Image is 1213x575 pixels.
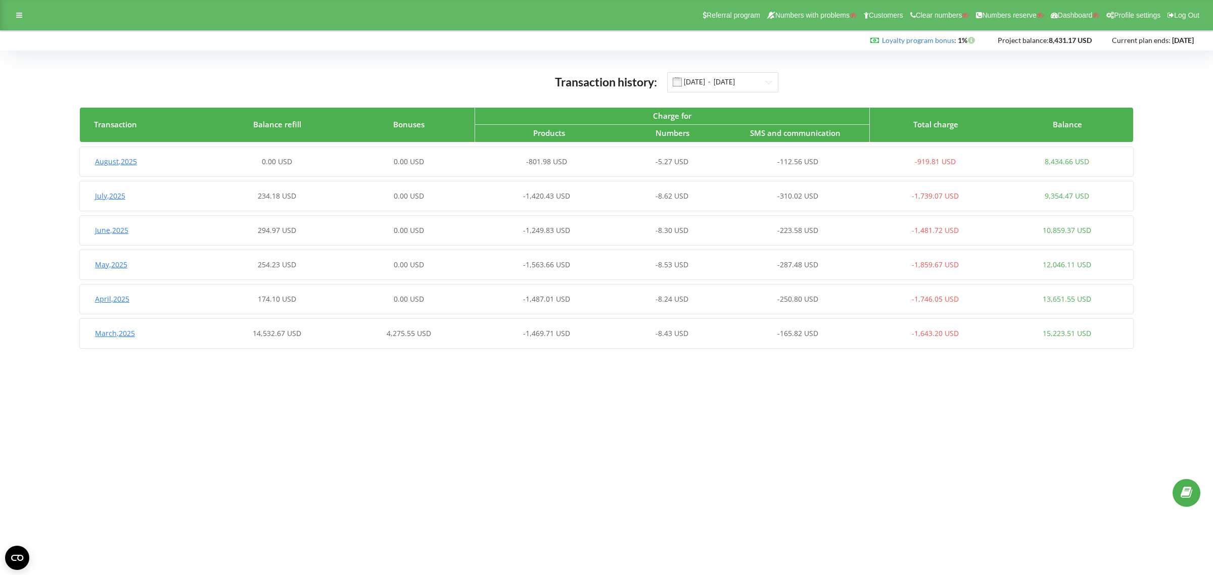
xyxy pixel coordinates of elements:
span: 234.18 USD [258,191,296,201]
span: -8.24 USD [656,294,688,304]
span: -112.56 USD [777,157,818,166]
span: 0.00 USD [394,225,424,235]
span: -5.27 USD [656,157,688,166]
span: Balance refill [253,119,301,129]
span: July , 2025 [95,191,125,201]
span: 13,651.55 USD [1043,294,1091,304]
span: -1,249.83 USD [523,225,570,235]
span: -310.02 USD [777,191,818,201]
span: March , 2025 [95,328,135,338]
strong: 8,431.17 USD [1049,36,1092,44]
span: Log Out [1174,11,1199,19]
span: 174.10 USD [258,294,296,304]
span: 0.00 USD [394,260,424,269]
span: -1,643.20 USD [912,328,959,338]
span: 0.00 USD [394,191,424,201]
strong: 1% [958,36,977,44]
span: April , 2025 [95,294,129,304]
strong: [DATE] [1172,36,1194,44]
span: -250.80 USD [777,294,818,304]
span: 0.00 USD [394,157,424,166]
span: SMS and сommunication [750,128,841,138]
span: 254.23 USD [258,260,296,269]
a: Loyalty program bonus [882,36,954,44]
span: : [882,36,956,44]
span: 14,532.67 USD [253,328,301,338]
span: 10,859.37 USD [1043,225,1091,235]
span: -1,487.01 USD [523,294,570,304]
span: Bonuses [393,119,425,129]
span: -1,420.43 USD [523,191,570,201]
span: -8.43 USD [656,328,688,338]
span: 8,434.66 USD [1045,157,1089,166]
span: -1,469.71 USD [523,328,570,338]
span: Customers [869,11,903,19]
span: -1,746.05 USD [912,294,959,304]
span: Referral program [707,11,760,19]
span: 0.00 USD [262,157,292,166]
span: 15,223.51 USD [1043,328,1091,338]
span: -801.98 USD [526,157,567,166]
span: Charge for [653,111,691,121]
span: Balance [1053,119,1082,129]
span: 294.97 USD [258,225,296,235]
span: Total charge [913,119,958,129]
button: Open CMP widget [5,546,29,570]
span: -8.30 USD [656,225,688,235]
span: Numbers [656,128,689,138]
span: Profile settings [1114,11,1160,19]
span: -8.53 USD [656,260,688,269]
span: June , 2025 [95,225,128,235]
span: Dashboard [1058,11,1093,19]
span: August , 2025 [95,157,137,166]
span: -165.82 USD [777,328,818,338]
span: -1,739.07 USD [912,191,959,201]
span: -287.48 USD [777,260,818,269]
span: 12,046.11 USD [1043,260,1091,269]
span: Current plan ends: [1112,36,1171,44]
span: -223.58 USD [777,225,818,235]
span: Products [533,128,565,138]
span: Project balance: [998,36,1049,44]
span: May , 2025 [95,260,127,269]
span: -919.81 USD [915,157,956,166]
span: 9,354.47 USD [1045,191,1089,201]
span: -1,563.66 USD [523,260,570,269]
span: -8.62 USD [656,191,688,201]
span: Transaction [94,119,137,129]
span: 4,275.55 USD [387,328,431,338]
span: -1,481.72 USD [912,225,959,235]
span: Transaction history: [555,75,657,89]
span: Numbers with problems [775,11,850,19]
span: Numbers reserve [982,11,1036,19]
span: Clear numbers [916,11,962,19]
span: -1,859.67 USD [912,260,959,269]
span: 0.00 USD [394,294,424,304]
